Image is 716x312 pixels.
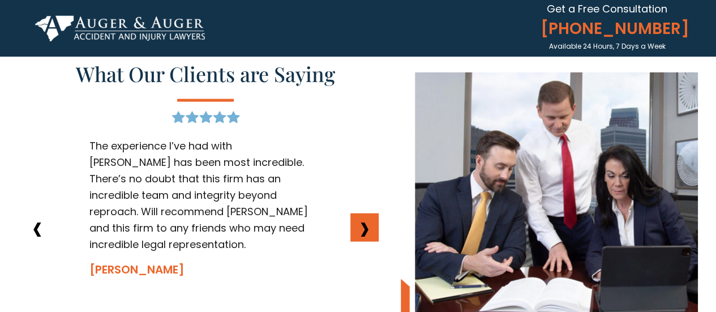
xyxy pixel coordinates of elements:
span: The experience I’ve had with [PERSON_NAME] has been most incredible. There’s no doubt that this f... [89,139,308,252]
strong: ‹ [32,199,43,256]
span: Available 24 Hours, 7 Days a Week [549,41,666,51]
a: [PHONE_NUMBER] [536,15,682,42]
span: Get a Free Consultation [547,2,667,16]
span: [PHONE_NUMBER] [536,19,682,39]
img: Auger & Auger Accident and Injury Lawyers [35,15,205,41]
img: Google 5-Star Reviews [172,111,240,123]
span: [PERSON_NAME] [89,262,185,278]
span: What Our Clients are Saying [76,60,335,87]
strong: › [359,199,370,256]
